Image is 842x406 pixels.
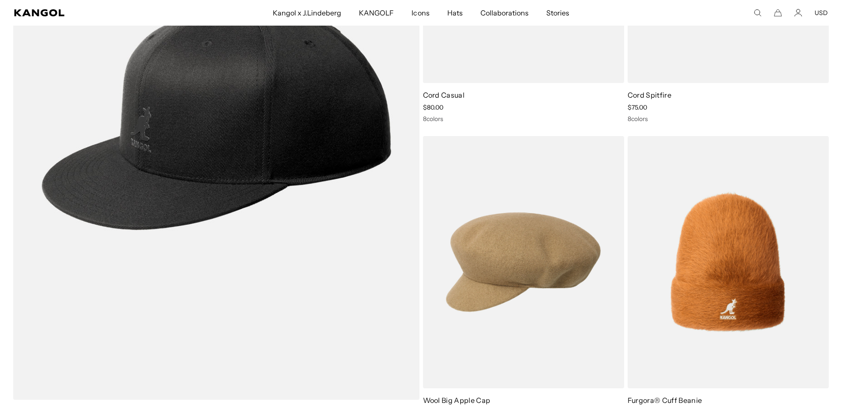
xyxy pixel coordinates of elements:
button: USD [815,9,828,17]
div: 8 colors [423,115,624,123]
img: Wool Big Apple Cap [423,136,624,389]
a: Cord Casual [423,91,465,99]
span: $75.00 [628,103,647,111]
a: Wool Big Apple Cap [423,396,491,405]
a: Furgora® Cuff Beanie [628,396,702,405]
summary: Search here [754,9,762,17]
a: Account [794,9,802,17]
a: Cord Spitfire [628,91,671,99]
div: 8 colors [628,115,829,123]
span: $80.00 [423,103,443,111]
a: Kangol [14,9,180,16]
img: Furgora® Cuff Beanie [628,136,829,389]
button: Cart [774,9,782,17]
